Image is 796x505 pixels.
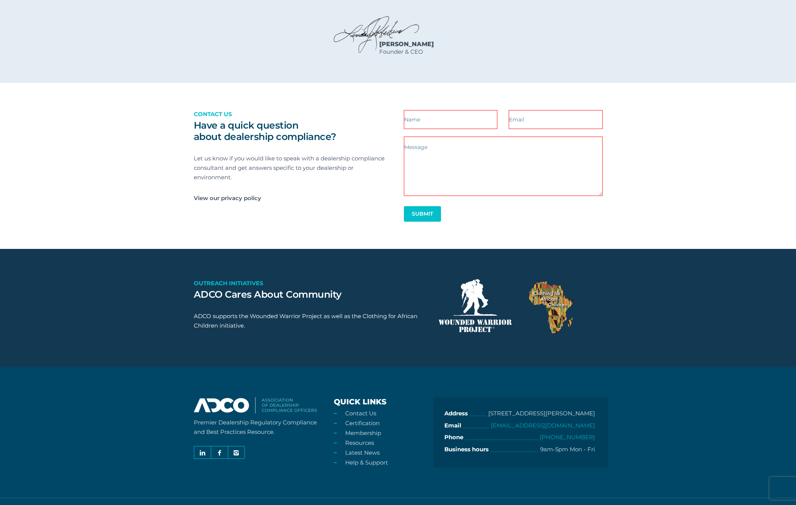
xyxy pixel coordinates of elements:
[379,49,434,54] span: Founder & CEO
[194,109,393,119] p: Contact us
[444,409,468,419] b: Address
[404,206,441,222] button: Submit
[194,397,317,413] img: association-of-dealership-compliance-officers-logo2023.svg
[194,311,428,330] p: ADCO supports the Wounded Warrior Project as well as the Clothing for African Children initiative.
[444,432,463,443] b: Phone
[540,434,595,441] a: [PHONE_NUMBER]
[334,397,428,407] h3: Quick Links
[345,420,380,427] a: Certification
[194,120,393,142] h2: Have a quick question about dealership compliance?
[334,16,419,53] img: Linda Robertson Signature
[488,409,595,419] p: [STREET_ADDRESS][PERSON_NAME]
[345,429,381,437] a: Membership
[439,279,512,332] img: Wounded Warrior Project logo
[194,193,261,203] a: View our privacy policy
[194,418,322,437] p: Premier Dealership Regulatory Compliance and Best Practices Resource.
[444,444,489,455] b: Business hours
[491,422,595,429] a: [EMAIL_ADDRESS][DOMAIN_NAME]
[509,110,603,129] input: Email
[444,421,461,431] b: Email
[404,110,498,129] input: Name
[345,410,376,417] a: Contact Us
[345,459,388,466] a: Help & Support
[194,278,428,288] p: Outreach Initiatives
[194,289,428,300] h2: ADCO Cares About Community
[526,279,576,336] img: Clothing for African Children logo
[540,444,595,455] p: 9am-5pm Mon - Fri
[194,154,393,182] p: Let us know if you would like to speak with a dealership compliance consultant and get answers sp...
[345,439,374,446] a: Resources
[345,449,380,456] a: Latest News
